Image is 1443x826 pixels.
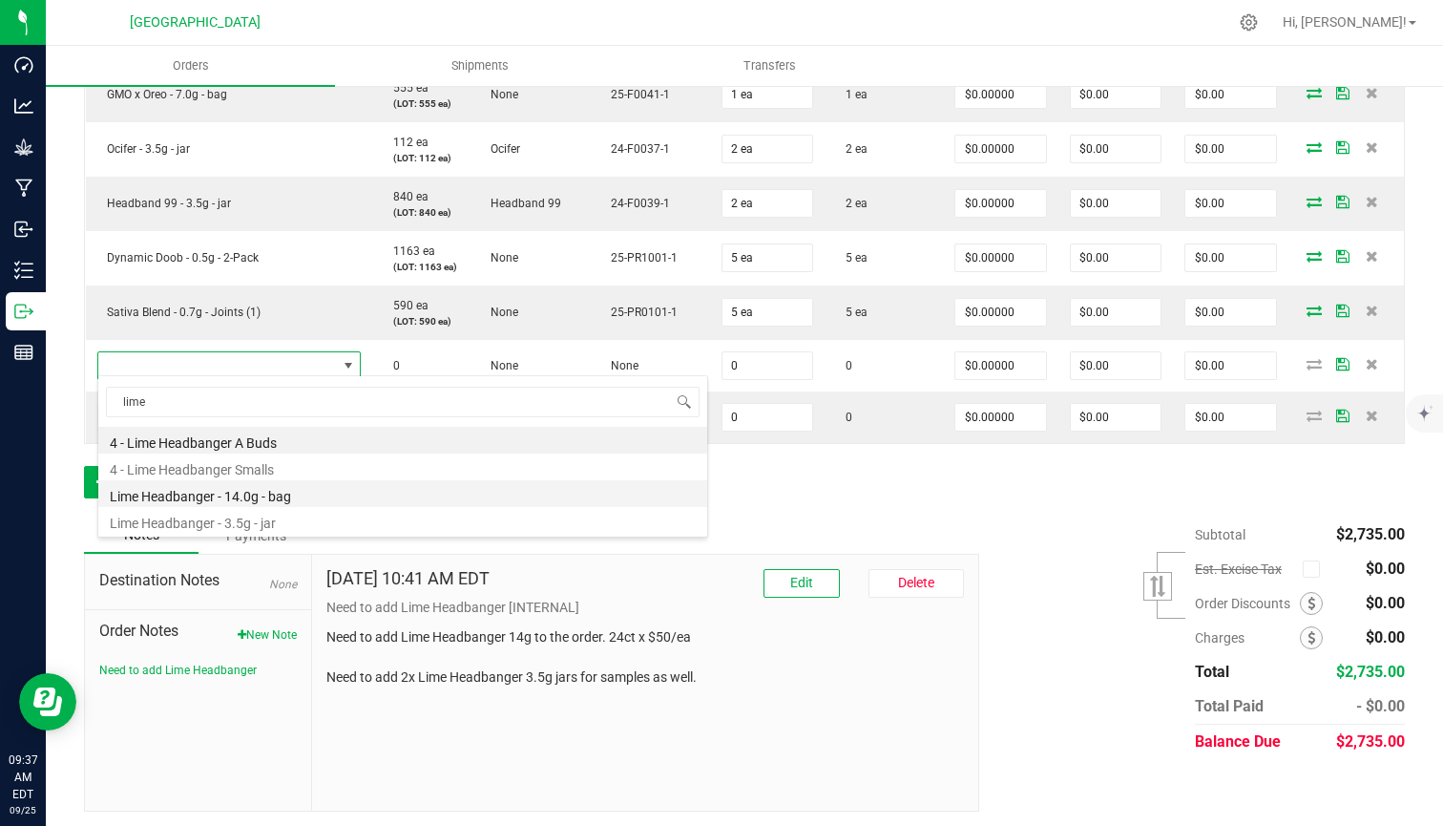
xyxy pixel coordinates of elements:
input: 0 [1185,404,1276,431]
span: 112 ea [384,136,429,149]
span: 1163 ea [384,244,435,258]
span: 2 ea [836,197,868,210]
span: $2,735.00 [1336,663,1405,681]
input: 0 [955,404,1046,431]
span: Order Notes [99,620,297,643]
input: 0 [722,352,813,379]
h4: [DATE] 10:41 AM EDT [326,569,490,588]
span: Sativa Blend - 0.7g - Joints (1) [97,306,261,319]
input: 0 [955,352,1046,379]
span: 0 [836,359,852,372]
span: 5 ea [836,251,868,265]
span: Save Order Detail [1328,358,1357,370]
span: Orders [147,57,235,74]
span: Ocifer [481,142,520,156]
input: 0 [1185,299,1276,326]
input: 0 [1185,136,1276,162]
input: 0 [1071,352,1161,379]
input: 0 [1185,244,1276,271]
input: 0 [722,136,813,162]
span: 25-PR0101-1 [601,306,678,319]
button: Edit [763,569,840,598]
span: Save Order Detail [1328,250,1357,262]
a: Orders [46,46,335,86]
inline-svg: Analytics [14,96,33,116]
span: Calculate excise tax [1303,556,1328,582]
input: 0 [1071,190,1161,217]
span: $0.00 [1366,594,1405,612]
input: 0 [955,190,1046,217]
input: 0 [955,244,1046,271]
span: Charges [1195,630,1300,646]
span: Delete Order Detail [1357,305,1386,316]
button: Need to add Lime Headbanger [99,662,257,679]
span: Delete Order Detail [1357,358,1386,370]
span: None [601,359,638,372]
span: Total Paid [1195,697,1264,715]
span: Subtotal [1195,527,1245,542]
span: 5 ea [836,306,868,319]
input: 0 [1185,190,1276,217]
span: Total [1195,663,1229,681]
span: Order Discounts [1195,596,1300,611]
p: (LOT: 590 ea) [384,314,458,328]
inline-svg: Dashboard [14,55,33,74]
span: 0 [836,411,852,424]
input: 0 [722,244,813,271]
span: None [481,251,518,265]
span: Headband 99 - 3.5g - jar [97,197,231,210]
span: 24-F0037-1 [601,142,670,156]
button: Add New Detail [84,466,212,498]
span: Transfers [718,57,822,74]
span: Save Order Detail [1328,196,1357,207]
inline-svg: Outbound [14,302,33,321]
span: Ocifer - 3.5g - jar [97,142,190,156]
span: GMO x Oreo - 7.0g - bag [97,88,227,101]
span: Hi, [PERSON_NAME]! [1283,14,1407,30]
p: 09:37 AM EDT [9,752,37,803]
span: Headband 99 [481,197,561,210]
span: 0 [384,359,400,372]
span: 555 ea [384,81,429,95]
span: 25-F0041-1 [601,88,670,101]
span: Delete Order Detail [1357,196,1386,207]
span: 24-F0039-1 [601,197,670,210]
span: Shipments [426,57,534,74]
span: Edit [790,575,813,590]
span: Balance Due [1195,732,1281,751]
p: (LOT: 840 ea) [384,205,458,220]
div: Manage settings [1237,13,1261,32]
input: 0 [1071,404,1161,431]
span: [GEOGRAPHIC_DATA] [130,14,261,31]
span: $2,735.00 [1336,525,1405,543]
span: Delete Order Detail [1357,141,1386,153]
span: Save Order Detail [1328,141,1357,153]
p: (LOT: 112 ea) [384,151,458,165]
button: Delete [868,569,964,598]
span: Delete Order Detail [1357,410,1386,421]
span: None [481,306,518,319]
p: Need to add Lime Headbanger 14g to the order. 24ct x $50/ea Need to add 2x Lime Headbanger 3.5g j... [326,627,964,688]
span: Destination Notes [99,569,297,592]
span: 840 ea [384,190,429,203]
a: Shipments [335,46,624,86]
inline-svg: Inbound [14,220,33,239]
input: 0 [955,299,1046,326]
span: None [481,359,518,372]
span: 25-PR1001-1 [601,251,678,265]
input: 0 [1185,81,1276,108]
p: (LOT: 555 ea) [384,96,458,111]
inline-svg: Inventory [14,261,33,280]
button: New Note [238,626,297,644]
input: 0 [1071,81,1161,108]
span: 2 ea [836,142,868,156]
div: Notes [84,518,199,554]
span: - $0.00 [1356,697,1405,715]
iframe: Resource center [19,673,76,731]
span: Save Order Detail [1328,305,1357,316]
span: Save Order Detail [1328,410,1357,421]
inline-svg: Reports [14,343,33,362]
input: 0 [722,299,813,326]
a: Transfers [625,46,914,86]
span: None [269,578,297,591]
